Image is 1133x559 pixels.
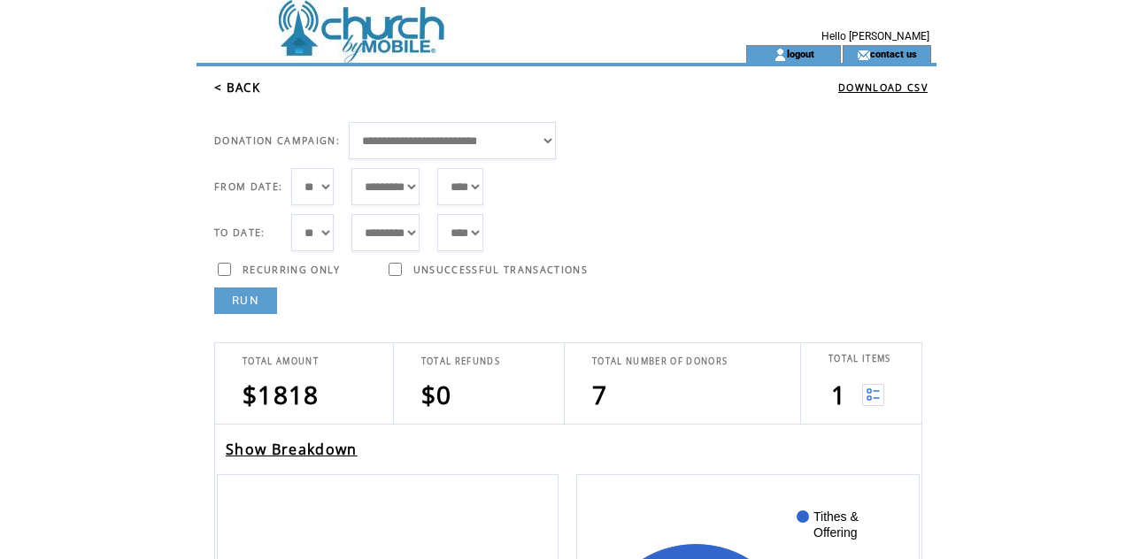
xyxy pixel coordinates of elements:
[214,287,277,314] a: RUN
[592,356,728,367] span: TOTAL NUMBER OF DONORS
[862,384,884,406] img: View list
[829,353,891,364] span: TOTAL ITEMS
[831,378,846,411] span: 1
[214,134,340,147] span: DONATION CAMPAIGN:
[592,378,607,411] span: 7
[870,48,917,59] a: contact us
[813,525,858,540] text: Offering
[214,226,266,239] span: TO DATE:
[421,378,452,411] span: $0
[413,264,588,276] span: UNSUCCESSFUL TRANSACTIONS
[774,48,787,62] img: account_icon.gif
[813,509,859,524] text: Tithes &
[857,48,870,62] img: contact_us_icon.gif
[821,30,929,42] span: Hello [PERSON_NAME]
[243,264,341,276] span: RECURRING ONLY
[214,80,260,96] a: < BACK
[214,180,282,193] span: FROM DATE:
[787,48,814,59] a: logout
[226,440,358,459] a: Show Breakdown
[838,81,928,94] a: DOWNLOAD CSV
[243,378,320,411] span: $1818
[421,356,500,367] span: TOTAL REFUNDS
[243,356,319,367] span: TOTAL AMOUNT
